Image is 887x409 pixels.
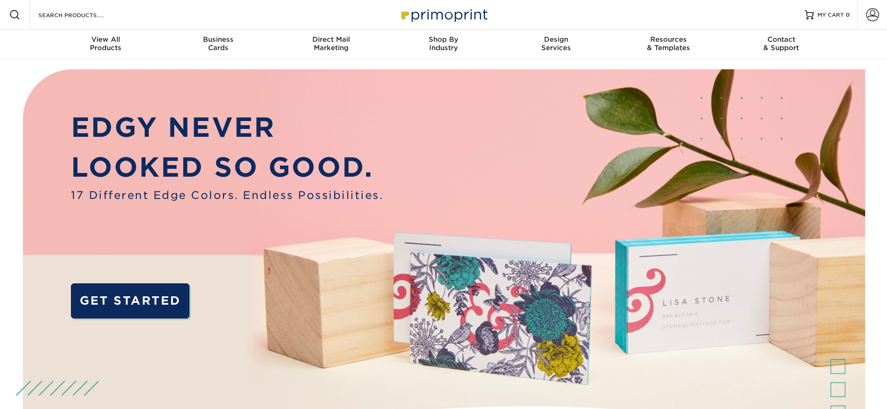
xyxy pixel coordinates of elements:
span: Shop By [387,35,500,44]
span: Direct Mail [275,35,387,44]
div: Services [500,35,612,52]
a: DesignServices [500,30,612,59]
div: Marketing [275,35,387,52]
a: GET STARTED [71,283,190,319]
span: 17 Different Edge Colors. Endless Possibilities. [71,187,383,203]
span: Resources [612,35,725,44]
span: MY CART [817,11,844,19]
div: & Templates [612,35,725,52]
div: Products [50,35,162,52]
div: Cards [162,35,275,52]
a: Contact& Support [725,30,837,59]
input: SEARCH PRODUCTS..... [38,9,128,20]
a: Direct MailMarketing [275,30,387,59]
span: 0 [846,12,850,18]
a: View AllProducts [50,30,162,59]
span: Contact [725,35,837,44]
a: Shop ByIndustry [387,30,500,59]
p: EDGY NEVER [71,108,383,147]
a: Resources& Templates [612,30,725,59]
div: Industry [387,35,500,52]
span: Business [162,35,275,44]
a: BusinessCards [162,30,275,59]
img: Primoprint [397,5,490,25]
p: LOOKED SO GOOD. [71,147,383,187]
span: View All [50,35,162,44]
div: & Support [725,35,837,52]
span: Design [500,35,612,44]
